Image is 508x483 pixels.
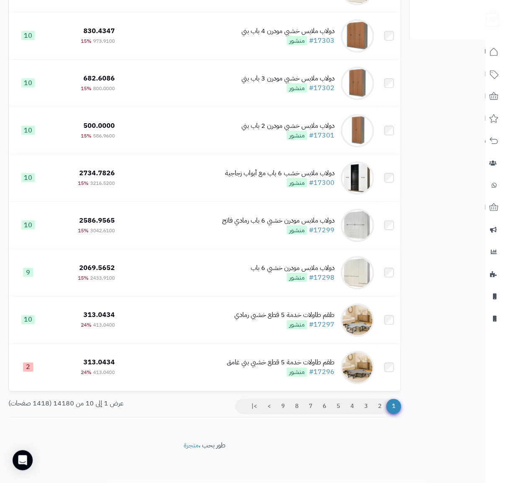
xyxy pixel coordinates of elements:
[23,268,33,277] span: 9
[78,274,88,282] span: 15%
[81,369,91,377] span: 24%
[21,126,35,135] span: 10
[262,399,276,414] a: >
[83,121,115,131] span: 500.0000
[79,263,115,273] span: 2069.5652
[341,304,374,337] img: طقم طاولات خدمة 5 قطع خشبي رمادي
[309,225,334,235] a: #17299
[287,320,307,330] span: منشور
[341,209,374,242] img: دولاب ملابس مودرن خشبي 6 باب رمادي فاتح
[331,399,345,414] a: 5
[93,369,115,377] span: 413.0400
[234,311,334,320] div: طقم طاولات خدمة 5 قطع خشبي رمادي
[78,179,88,187] span: 15%
[90,274,115,282] span: 2433.9100
[21,78,35,88] span: 10
[81,37,91,45] span: 15%
[287,36,307,45] span: منشور
[386,399,401,414] span: 1
[93,322,115,329] span: 413.0400
[341,114,374,148] img: دولاب ملابس خشبي مودرن 2 باب بني
[93,37,115,45] span: 973.9100
[309,36,334,46] a: #17303
[90,179,115,187] span: 3216.5200
[341,67,374,100] img: دولاب ملابس خشبي مودرن 3 باب بني
[341,256,374,290] img: دولاب ملابس مودرن خشبي 6 باب
[276,399,290,414] a: 9
[373,399,387,414] a: 2
[241,121,334,131] div: دولاب ملابس خشبي مودرن 2 باب بني
[83,310,115,320] span: 313.0434
[287,131,307,140] span: منشور
[83,358,115,368] span: 313.0434
[83,26,115,36] span: 830.4347
[341,351,374,384] img: طقم طاولات خدمة 5 قطع خشبي بني غامق
[93,85,115,92] span: 800.0000
[23,363,33,372] span: 2
[81,132,91,140] span: 15%
[251,263,334,273] div: دولاب ملابس مودرن خشبي 6 باب
[287,226,307,235] span: منشور
[309,130,334,140] a: #17301
[317,399,332,414] a: 6
[2,399,205,409] div: عرض 1 إلى 10 من 14180 (1418 صفحات)
[184,441,199,451] a: متجرة
[225,169,334,178] div: دولاب ملابس خشب 6 باب مع أبواب زجاجية
[287,273,307,282] span: منشور
[287,178,307,187] span: منشور
[21,315,35,325] span: 10
[309,367,334,377] a: #17296
[81,322,91,329] span: 24%
[79,216,115,226] span: 2586.9565
[309,178,334,188] a: #17300
[78,227,88,234] span: 15%
[227,358,334,368] div: طقم طاولات خدمة 5 قطع خشبي بني غامق
[309,273,334,283] a: #17298
[81,85,91,92] span: 15%
[309,320,334,330] a: #17297
[222,216,334,226] div: دولاب ملابس مودرن خشبي 6 باب رمادي فاتح
[309,83,334,93] a: #17302
[241,74,334,83] div: دولاب ملابس خشبي مودرن 3 باب بني
[287,368,307,377] span: منشور
[241,26,334,36] div: دولاب ملابس خشبي مودرن 4 باب بني
[341,161,374,195] img: دولاب ملابس خشب 6 باب مع أبواب زجاجية
[246,399,262,414] a: >|
[83,73,115,83] span: 682.6086
[21,173,35,182] span: 10
[359,399,373,414] a: 3
[345,399,359,414] a: 4
[480,6,500,27] img: logo
[21,31,35,40] span: 10
[341,19,374,53] img: دولاب ملابس خشبي مودرن 4 باب بني
[79,168,115,178] span: 2734.7826
[21,221,35,230] span: 10
[303,399,318,414] a: 7
[290,399,304,414] a: 8
[287,83,307,93] span: منشور
[13,450,33,470] div: Open Intercom Messenger
[90,227,115,234] span: 3042.6100
[93,132,115,140] span: 586.9600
